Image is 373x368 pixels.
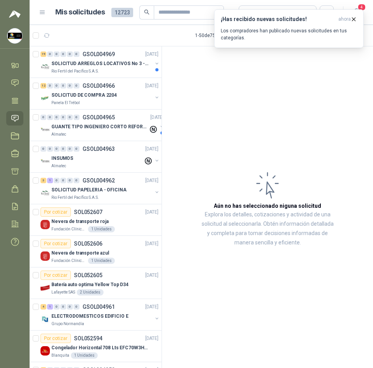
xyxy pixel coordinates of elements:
p: Almatec [51,131,66,138]
div: 0 [67,146,73,152]
img: Company Logo [40,94,50,103]
div: 1 Unidades [88,226,115,232]
div: 1 - 50 de 7530 [195,29,246,42]
span: search [144,9,150,15]
p: Los compradores han publicado nuevas solicitudes en tus categorías. [221,27,357,41]
p: SOLICITUD DE COMPRA 2204 [51,92,117,99]
img: Company Logo [40,188,50,198]
div: 0 [74,83,79,88]
a: 19 0 0 0 0 0 GSOL004969[DATE] Company LogoSOLICITUD ARREGLOS LOCATIVOS No 3 - PICHINDERio Fertil ... [40,50,160,74]
p: Explora los detalles, cotizaciones y actividad de una solicitud al seleccionarla. Obtén informaci... [201,210,334,248]
p: [DATE] [145,240,158,248]
p: GSOL004969 [83,51,115,57]
div: 0 [54,51,60,57]
div: 4 [40,304,46,310]
div: 1 [47,304,53,310]
h1: Mis solicitudes [55,7,105,18]
a: Por cotizarSOL052605[DATE] Company LogoBatería auto optima Yellow Top D34Lafayette SAS2 Unidades [30,267,162,299]
div: 0 [74,146,79,152]
div: 0 [54,83,60,88]
p: SOL052607 [74,209,102,215]
div: 1 [47,178,53,183]
img: Company Logo [40,220,50,229]
div: Todas [244,8,260,17]
p: SOLICITUD PAPELERIA - OFICINA [51,186,127,194]
div: 0 [47,51,53,57]
div: 0 [47,115,53,120]
div: 0 [60,178,66,183]
img: Logo peakr [9,9,21,19]
p: INSUMOS [51,155,73,162]
p: GSOL004963 [83,146,115,152]
p: GSOL004965 [83,115,115,120]
h3: ¡Has recibido nuevas solicitudes! [221,16,335,23]
a: Por cotizarSOL052594[DATE] Company LogoCongelador Horizontal 708 Lts EFC70W3HTW Blanco Modelo EFC... [30,331,162,362]
p: [DATE] [145,145,158,153]
div: 2 Unidades [77,289,104,295]
p: Grupo Normandía [51,321,84,327]
div: 0 [54,178,60,183]
a: 4 1 0 0 0 0 GSOL004961[DATE] Company LogoELECTRODOMESTICOS EDIFICIO EGrupo Normandía [40,302,160,327]
div: Por cotizar [40,334,71,343]
div: 0 [74,115,79,120]
p: SOL052605 [74,272,102,278]
div: 0 [40,115,46,120]
p: [DATE] [145,303,158,311]
p: Fundación Clínica Shaio [51,258,86,264]
div: 3 [40,178,46,183]
div: 0 [67,51,73,57]
p: Blanquita [51,352,69,359]
p: GSOL004961 [83,304,115,310]
button: ¡Has recibido nuevas solicitudes!ahora Los compradores han publicado nuevas solicitudes en tus ca... [214,9,364,48]
div: Por cotizar [40,207,71,217]
div: 0 [60,115,66,120]
a: 3 1 0 0 0 0 GSOL004962[DATE] Company LogoSOLICITUD PAPELERIA - OFICINARio Fertil del Pacífico S.A.S. [40,176,160,201]
img: Company Logo [40,157,50,166]
p: [DATE] [145,51,158,58]
img: Company Logo [7,28,22,43]
img: Company Logo [40,315,50,324]
span: 4 [357,4,366,11]
span: ahora [338,16,351,23]
img: Company Logo [40,346,50,356]
p: Rio Fertil del Pacífico S.A.S. [51,195,99,201]
p: Almatec [51,163,66,169]
div: 0 [60,304,66,310]
span: 12723 [111,8,133,17]
p: Batería auto optima Yellow Top D34 [51,281,128,288]
p: SOL052594 [74,336,102,341]
div: 12 [40,83,46,88]
div: 0 [60,83,66,88]
div: 0 [67,83,73,88]
img: Company Logo [40,62,50,71]
div: 0 [67,304,73,310]
button: 4 [350,5,364,19]
p: Fundación Clínica Shaio [51,226,86,232]
div: 0 [74,51,79,57]
p: Nevera de transporte roja [51,218,109,225]
p: ELECTRODOMESTICOS EDIFICIO E [51,313,128,320]
a: 12 0 0 0 0 0 GSOL004966[DATE] Company LogoSOLICITUD DE COMPRA 2204Panela El Trébol [40,81,160,106]
div: 1 Unidades [88,258,115,264]
a: Por cotizarSOL052606[DATE] Company LogoNevera de transporte azulFundación Clínica Shaio1 Unidades [30,236,162,267]
p: GUANTE TIPO INGENIERO CORTO REFORZADO [51,123,148,131]
p: Panela El Trébol [51,100,80,106]
div: 0 [67,115,73,120]
div: 0 [74,178,79,183]
a: 0 0 0 0 0 0 GSOL004963[DATE] Company LogoINSUMOSAlmatec [40,144,160,169]
img: Company Logo [40,251,50,261]
div: 1 Unidades [71,352,98,359]
p: SOLICITUD ARREGLOS LOCATIVOS No 3 - PICHINDE [51,60,148,67]
p: SOL052606 [74,241,102,246]
div: 19 [40,51,46,57]
div: 0 [54,146,60,152]
div: 0 [47,83,53,88]
h3: Aún no has seleccionado niguna solicitud [214,202,321,210]
div: 0 [54,304,60,310]
p: [DATE] [145,335,158,342]
div: 0 [40,146,46,152]
p: [DATE] [145,82,158,90]
p: Nevera de transporte azul [51,249,109,257]
div: 0 [60,51,66,57]
p: GSOL004962 [83,178,115,183]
